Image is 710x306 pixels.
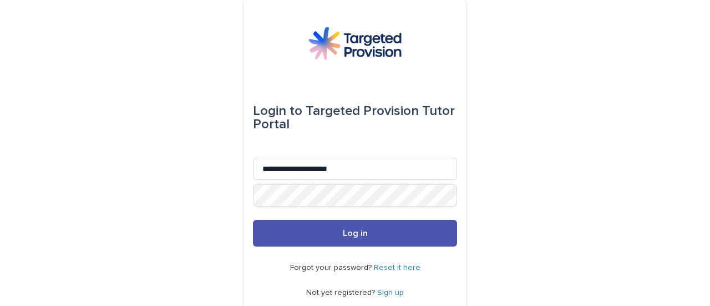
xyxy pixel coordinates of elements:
[290,264,374,272] span: Forgot your password?
[253,96,457,140] div: Targeted Provision Tutor Portal
[343,229,368,238] span: Log in
[253,104,302,118] span: Login to
[306,289,377,297] span: Not yet registered?
[253,220,457,247] button: Log in
[308,27,402,60] img: M5nRWzHhSzIhMunXDL62
[374,264,420,272] a: Reset it here
[377,289,404,297] a: Sign up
